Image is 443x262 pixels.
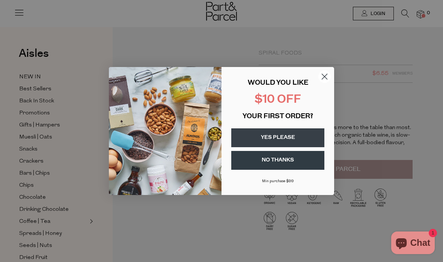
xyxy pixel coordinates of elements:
button: Close dialog [318,70,331,83]
span: YOUR FIRST ORDER? [243,113,313,120]
img: 43fba0fb-7538-40bc-babb-ffb1a4d097bc.jpeg [109,67,221,195]
span: $10 OFF [255,94,301,106]
inbox-online-store-chat: Shopify online store chat [389,232,437,256]
button: YES PLEASE [231,128,324,147]
button: NO THANKS [231,151,324,170]
span: WOULD YOU LIKE [248,80,308,87]
span: Min purchase $99 [262,179,294,183]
